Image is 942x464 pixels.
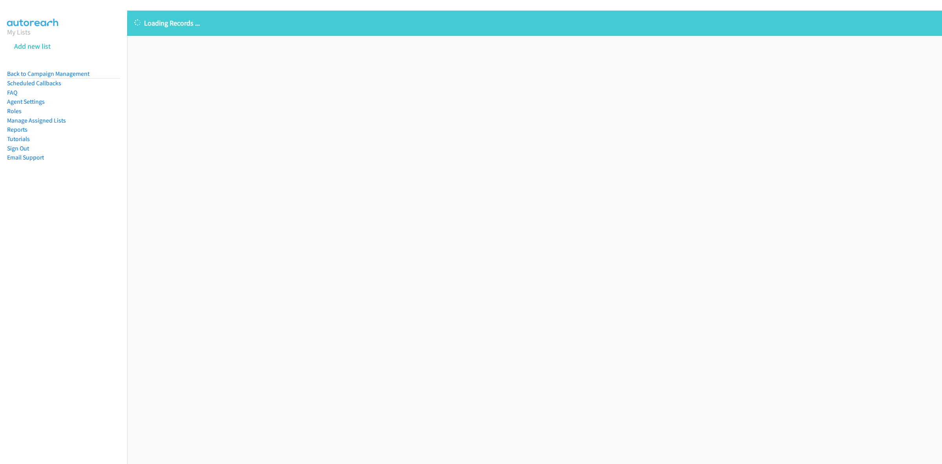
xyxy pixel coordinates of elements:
a: Tutorials [7,135,30,143]
a: Add new list [14,42,51,51]
a: Agent Settings [7,98,45,105]
a: Email Support [7,154,44,161]
a: Sign Out [7,145,29,152]
a: Reports [7,126,27,133]
a: Roles [7,107,22,115]
a: FAQ [7,89,17,96]
a: Scheduled Callbacks [7,79,61,87]
a: Back to Campaign Management [7,70,89,77]
p: Loading Records ... [134,18,935,28]
a: My Lists [7,28,31,37]
a: Manage Assigned Lists [7,117,66,124]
